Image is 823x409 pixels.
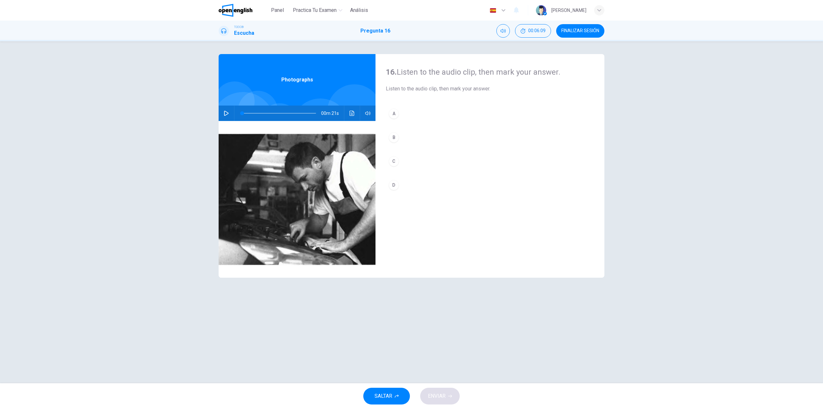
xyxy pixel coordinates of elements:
[528,28,546,33] span: 00:06:09
[515,24,551,38] div: Ocultar
[386,67,594,77] h4: Listen to the audio clip, then mark your answer.
[290,5,345,16] button: Practica tu examen
[271,6,284,14] span: Panel
[350,6,368,14] span: Análisis
[234,25,244,29] span: TOEIC®
[556,24,604,38] button: FINALIZAR SESIÓN
[219,4,267,17] a: OpenEnglish logo
[347,106,357,121] button: Haz clic para ver la transcripción del audio
[267,5,288,16] button: Panel
[386,153,594,169] button: C
[375,392,392,401] span: SALTAR
[536,5,546,15] img: Profile picture
[389,180,399,190] div: D
[386,68,397,77] strong: 16.
[321,106,344,121] span: 00m 21s
[551,6,586,14] div: [PERSON_NAME]
[496,24,510,38] div: Silenciar
[515,24,551,38] button: 00:06:09
[386,177,594,193] button: D
[363,388,410,404] button: SALTAR
[219,121,375,278] img: Photographs
[389,132,399,143] div: B
[386,85,594,93] span: Listen to the audio clip, then mark your answer.
[386,106,594,122] button: A
[386,129,594,145] button: B
[293,6,337,14] span: Practica tu examen
[281,76,313,84] span: Photographs
[561,28,599,33] span: FINALIZAR SESIÓN
[219,4,252,17] img: OpenEnglish logo
[348,5,371,16] button: Análisis
[389,108,399,119] div: A
[234,29,254,37] h1: Escucha
[360,27,390,35] h1: Pregunta 16
[389,156,399,166] div: C
[489,8,497,13] img: es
